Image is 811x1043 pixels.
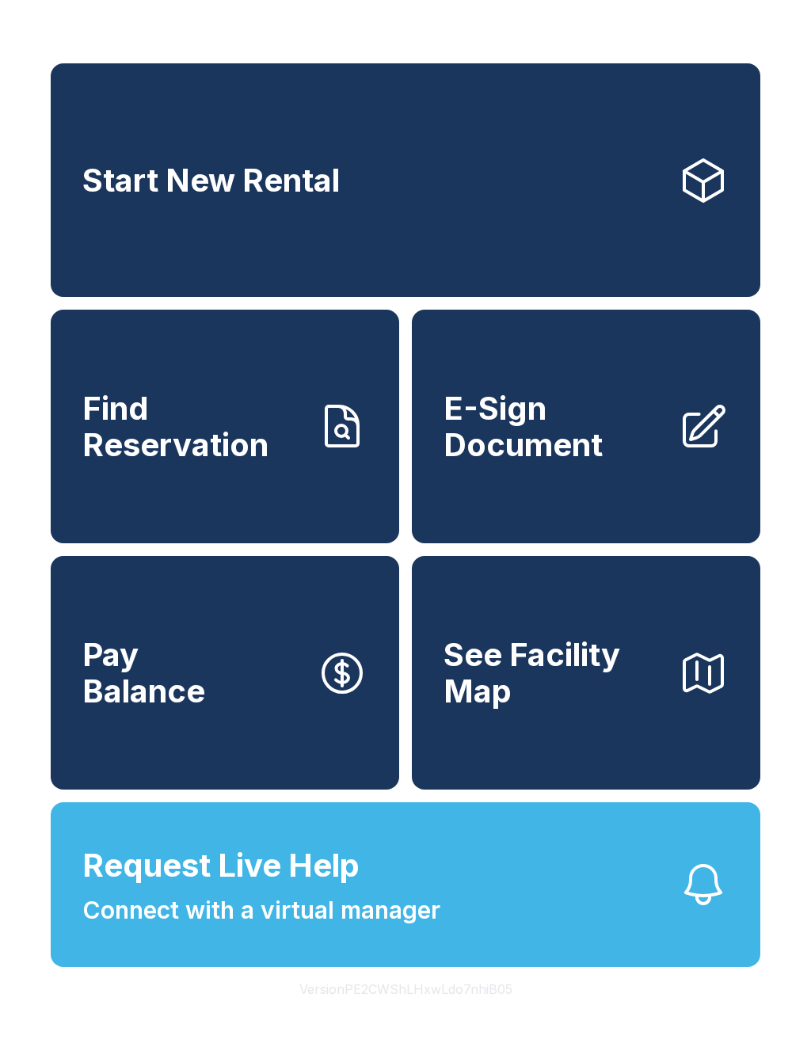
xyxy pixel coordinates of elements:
[82,390,304,462] span: Find Reservation
[287,967,525,1011] button: VersionPE2CWShLHxwLdo7nhiB05
[51,63,760,297] a: Start New Rental
[412,556,760,790] button: See Facility Map
[412,310,760,543] a: E-Sign Document
[51,802,760,967] button: Request Live HelpConnect with a virtual manager
[82,637,205,709] span: Pay Balance
[82,893,440,928] span: Connect with a virtual manager
[444,390,665,462] span: E-Sign Document
[51,310,399,543] a: Find Reservation
[82,162,340,199] span: Start New Rental
[51,556,399,790] a: PayBalance
[444,637,665,709] span: See Facility Map
[82,842,360,889] span: Request Live Help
